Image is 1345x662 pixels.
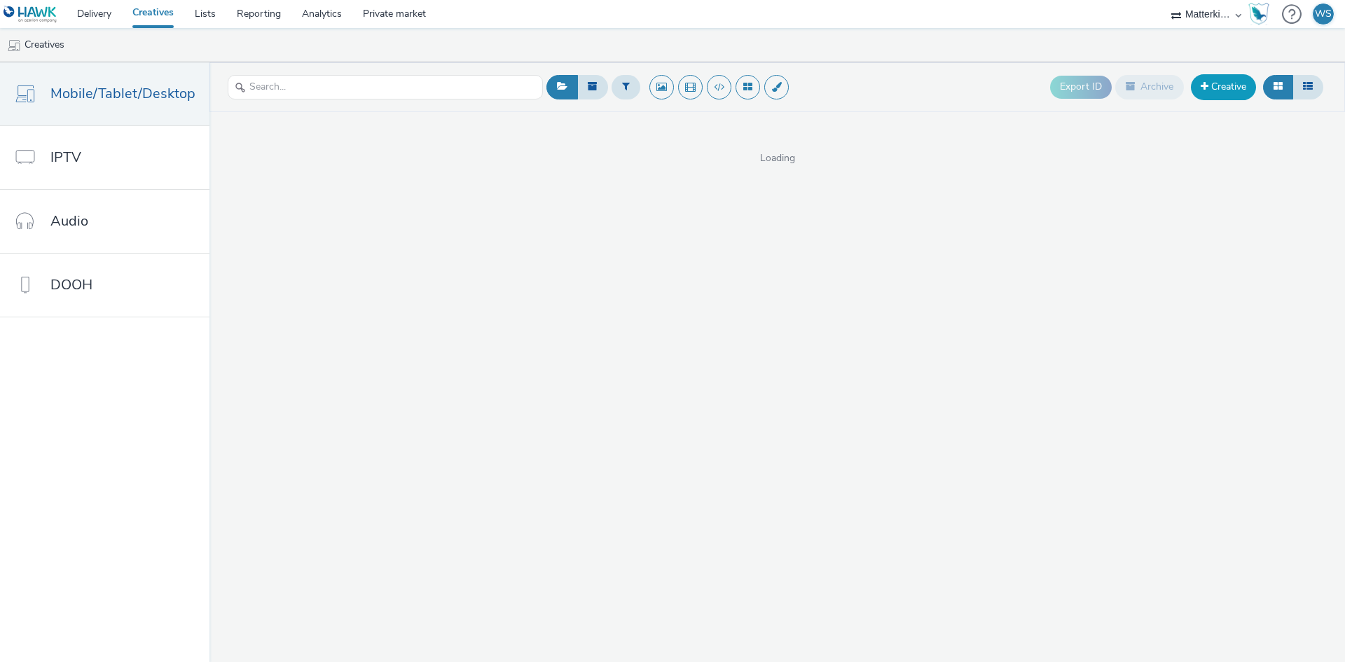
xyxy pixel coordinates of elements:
[1248,3,1275,25] a: Hawk Academy
[1191,74,1256,99] a: Creative
[1292,75,1323,99] button: Table
[1315,4,1332,25] div: WS
[50,211,88,231] span: Audio
[50,275,92,295] span: DOOH
[228,75,543,99] input: Search...
[50,83,195,104] span: Mobile/Tablet/Desktop
[1050,76,1112,98] button: Export ID
[1248,3,1269,25] img: Hawk Academy
[209,151,1345,165] span: Loading
[7,39,21,53] img: mobile
[50,147,81,167] span: IPTV
[1263,75,1293,99] button: Grid
[1115,75,1184,99] button: Archive
[4,6,57,23] img: undefined Logo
